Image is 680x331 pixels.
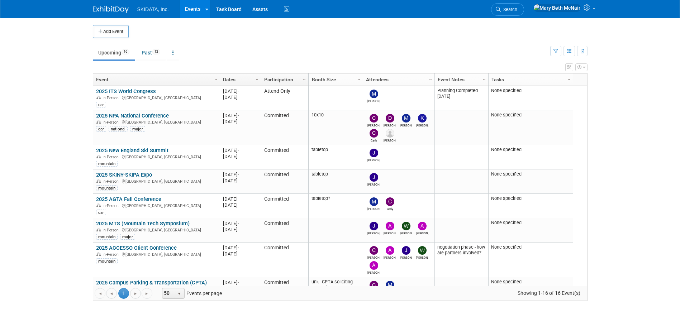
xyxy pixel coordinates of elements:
div: Wesley Martin [416,255,428,259]
div: None specified [491,196,570,201]
div: None specified [491,112,570,118]
img: Malloy Pohrer [370,90,378,98]
a: 2025 MTS (Mountain Tech Symposium) [96,220,190,227]
a: Column Settings [300,73,308,84]
span: Go to the last page [144,291,150,297]
div: [DATE] [223,196,258,202]
div: None specified [491,244,570,250]
a: Column Settings [480,73,488,84]
div: John Keefe [400,255,412,259]
a: Dates [223,73,256,86]
span: Events per page [153,288,229,299]
div: [GEOGRAPHIC_DATA], [GEOGRAPHIC_DATA] [96,178,217,184]
div: [GEOGRAPHIC_DATA], [GEOGRAPHIC_DATA] [96,95,217,101]
div: [DATE] [223,147,258,153]
a: 2025 AGTA Fall Conference [96,196,161,202]
span: Column Settings [254,77,260,82]
img: Carly Jansen [370,129,378,138]
img: Wesley Martin [402,222,410,230]
div: None specified [491,220,570,226]
a: Go to the last page [142,288,152,299]
span: - [238,280,239,285]
img: Andy Shenberger [386,246,394,255]
img: In-Person Event [96,155,101,158]
span: In-Person [103,252,121,257]
span: Showing 1-16 of 16 Event(s) [511,288,587,298]
div: Andy Shenberger [384,255,396,259]
div: [DATE] [223,286,258,292]
a: Column Settings [212,73,220,84]
div: mountain [96,161,118,167]
span: - [238,88,239,94]
a: Event Notes [438,73,484,86]
a: 2025 New England Ski Summit [96,147,168,154]
span: In-Person [103,155,121,159]
div: John Keefe [367,182,380,186]
a: Attendees [366,73,430,86]
td: 10x10 [309,110,363,145]
span: - [238,172,239,177]
a: Upcoming16 [93,46,135,59]
img: In-Person Event [96,179,101,183]
td: Committed [261,110,308,145]
td: Attend Only [261,86,308,110]
td: Committed [261,194,308,218]
img: Mary Beth McNair [533,4,581,12]
div: mountain [96,234,118,240]
img: Malloy Pohrer [402,114,410,123]
div: [DATE] [223,112,258,119]
span: In-Person [103,228,121,232]
img: Keith Lynch [418,114,427,123]
img: Andy Shenberger [386,222,394,230]
img: Wesley Martin [418,246,427,255]
div: None specified [491,279,570,285]
div: None specified [491,171,570,177]
div: mountain [96,258,118,264]
div: [GEOGRAPHIC_DATA], [GEOGRAPHIC_DATA] [96,119,217,125]
span: 1 [118,288,129,299]
span: - [238,221,239,226]
div: Andy Shenberger [384,230,396,235]
a: 2025 NPA National Conference [96,112,169,119]
span: - [238,148,239,153]
a: Column Settings [355,73,363,84]
a: Booth Size [312,73,358,86]
span: Go to the next page [133,291,138,297]
a: Search [491,3,524,16]
img: ExhibitDay [93,6,129,13]
a: Participation [264,73,304,86]
a: Column Settings [565,73,573,84]
div: [DATE] [223,226,258,232]
img: In-Person Event [96,120,101,124]
img: John Keefe [370,173,378,182]
div: [DATE] [223,245,258,251]
span: In-Person [103,203,121,208]
td: Committed [261,169,308,194]
span: - [238,113,239,118]
span: Column Settings [566,77,572,82]
div: Dave Luken [384,138,396,142]
img: John Keefe [370,222,378,230]
button: Add Event [93,25,129,38]
div: [DATE] [223,153,258,159]
div: [DATE] [223,178,258,184]
div: Wesley Martin [400,230,412,235]
td: tabletop [309,145,363,169]
div: [DATE] [223,251,258,257]
td: negotiation phase - how are partners involved? [434,243,488,277]
div: [DATE] [223,172,258,178]
a: Column Settings [427,73,434,84]
img: Malloy Pohrer [370,197,378,206]
div: car [96,102,106,107]
div: Carly Jansen [367,138,380,142]
td: Committed [261,145,308,169]
div: Damon Kessler [384,123,396,127]
img: Christopher Archer [370,114,378,123]
img: Carly Jansen [370,281,378,289]
span: Search [501,7,517,12]
div: major [130,126,145,132]
td: Committed [261,218,308,243]
div: [GEOGRAPHIC_DATA], [GEOGRAPHIC_DATA] [96,251,217,257]
a: 2025 Campus Parking & Transportation (CPTA) [96,279,207,293]
a: 2025 ITS World Congress [96,88,156,95]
